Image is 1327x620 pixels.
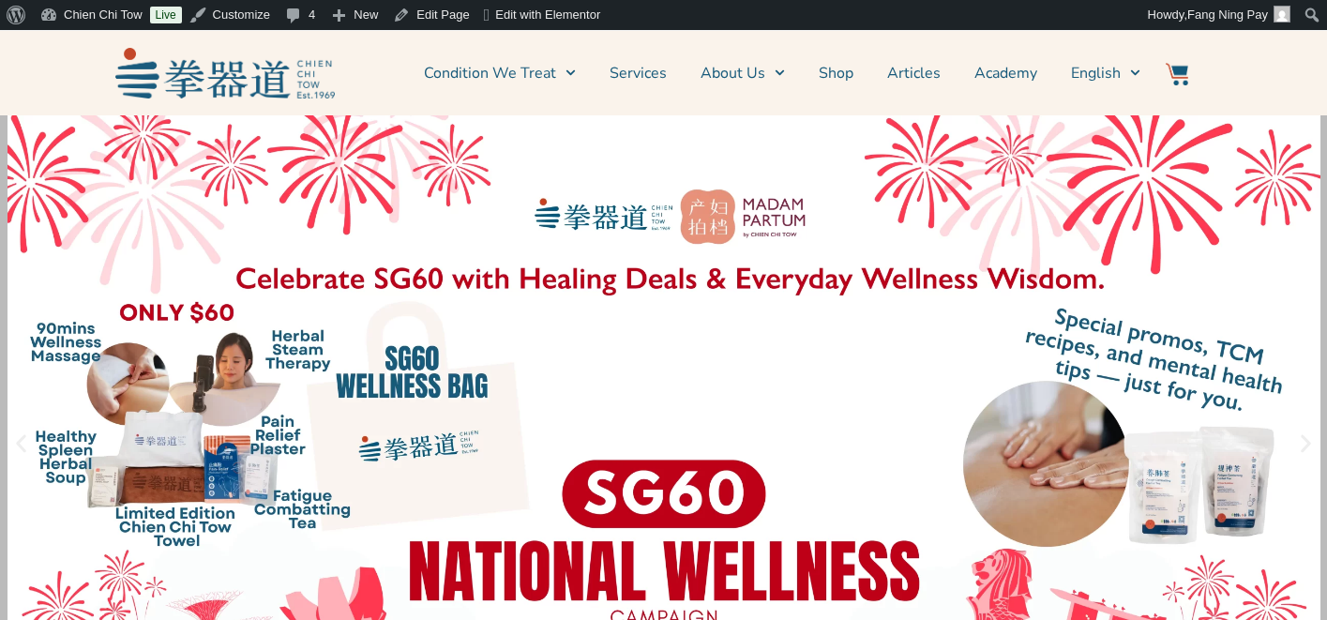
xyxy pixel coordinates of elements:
[887,50,941,97] a: Articles
[9,432,33,456] div: Previous slide
[1071,62,1121,84] span: English
[610,50,667,97] a: Services
[495,8,600,22] span: Edit with Elementor
[701,50,785,97] a: About Us
[1187,8,1268,22] span: Fang Ning Pay
[150,7,182,23] a: Live
[1166,63,1188,85] img: Website Icon-03
[974,50,1037,97] a: Academy
[424,50,576,97] a: Condition We Treat
[344,50,1141,97] nav: Menu
[1071,50,1140,97] a: English
[819,50,853,97] a: Shop
[1294,432,1318,456] div: Next slide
